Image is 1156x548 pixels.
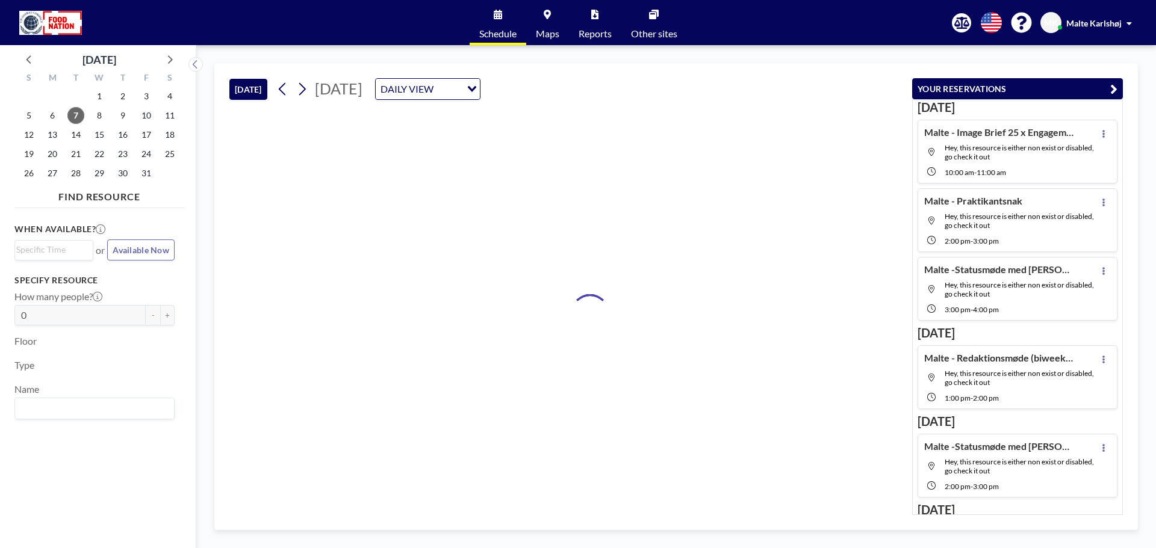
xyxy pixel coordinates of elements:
span: Friday, October 10, 2025 [138,107,155,124]
span: Saturday, October 18, 2025 [161,126,178,143]
span: Sunday, October 12, 2025 [20,126,37,143]
span: Sunday, October 19, 2025 [20,146,37,162]
span: Thursday, October 23, 2025 [114,146,131,162]
button: Available Now [107,239,175,260]
span: - [971,305,973,314]
span: 3:00 PM [973,482,999,491]
span: - [971,236,973,245]
label: Floor [14,335,37,347]
span: Available Now [113,245,169,255]
span: 2:00 PM [973,393,999,402]
button: [DATE] [229,79,267,100]
span: Reports [579,29,612,38]
span: MK [1044,17,1058,28]
span: Wednesday, October 15, 2025 [91,126,108,143]
span: Thursday, October 9, 2025 [114,107,131,124]
div: S [17,71,41,87]
div: W [88,71,111,87]
div: Search for option [376,79,480,99]
span: [DATE] [315,79,362,97]
input: Search for option [16,243,86,256]
span: 1:00 PM [945,393,971,402]
span: Monday, October 20, 2025 [44,146,61,162]
span: Tuesday, October 14, 2025 [67,126,84,143]
h3: [DATE] [918,414,1117,429]
label: Name [14,383,39,395]
span: Monday, October 13, 2025 [44,126,61,143]
span: 3:00 PM [945,305,971,314]
input: Search for option [437,81,460,97]
h3: [DATE] [918,325,1117,340]
span: Sunday, October 26, 2025 [20,165,37,182]
h4: Malte - Image Brief 25 x Engagementindsats [924,126,1075,138]
span: Tuesday, October 7, 2025 [67,107,84,124]
h3: Specify resource [14,275,175,286]
span: Saturday, October 25, 2025 [161,146,178,162]
span: or [96,244,105,256]
span: 10:00 AM [945,168,974,177]
div: M [41,71,64,87]
span: Friday, October 31, 2025 [138,165,155,182]
label: Type [14,359,34,371]
span: Hey, this resource is either non exist or disabled, go check it out [945,280,1094,298]
span: Saturday, October 4, 2025 [161,88,178,105]
span: Friday, October 24, 2025 [138,146,155,162]
span: Wednesday, October 22, 2025 [91,146,108,162]
div: F [134,71,158,87]
span: Monday, October 6, 2025 [44,107,61,124]
span: Hey, this resource is either non exist or disabled, go check it out [945,369,1094,387]
span: 2:00 PM [945,236,971,245]
span: Saturday, October 11, 2025 [161,107,178,124]
span: Tuesday, October 21, 2025 [67,146,84,162]
span: - [971,393,973,402]
span: Monday, October 27, 2025 [44,165,61,182]
span: Friday, October 3, 2025 [138,88,155,105]
span: Malte Karlshøj [1066,18,1122,28]
span: Maps [536,29,559,38]
input: Search for option [16,401,167,416]
button: - [146,305,160,325]
span: 2:00 PM [945,482,971,491]
span: - [971,482,973,491]
span: Thursday, October 16, 2025 [114,126,131,143]
span: Wednesday, October 8, 2025 [91,107,108,124]
span: Sunday, October 5, 2025 [20,107,37,124]
span: Wednesday, October 1, 2025 [91,88,108,105]
span: Hey, this resource is either non exist or disabled, go check it out [945,143,1094,161]
h4: FIND RESOURCE [14,186,184,203]
label: How many people? [14,291,102,303]
img: organization-logo [19,11,82,35]
h4: Malte -Statusmøde med [PERSON_NAME] [924,440,1075,452]
span: 11:00 AM [977,168,1006,177]
div: T [111,71,134,87]
span: 3:00 PM [973,236,999,245]
h3: [DATE] [918,100,1117,115]
span: DAILY VIEW [378,81,436,97]
h3: [DATE] [918,502,1117,517]
h4: Malte - Redaktionsmøde (biweekly) [924,352,1075,364]
span: Schedule [479,29,517,38]
h4: Malte -Statusmøde med [PERSON_NAME] [924,263,1075,276]
button: + [160,305,175,325]
span: Hey, this resource is either non exist or disabled, go check it out [945,457,1094,475]
div: Search for option [15,241,93,259]
span: Hey, this resource is either non exist or disabled, go check it out [945,212,1094,230]
span: 4:00 PM [973,305,999,314]
span: Other sites [631,29,677,38]
div: Search for option [15,398,174,419]
span: Wednesday, October 29, 2025 [91,165,108,182]
span: Thursday, October 30, 2025 [114,165,131,182]
button: YOUR RESERVATIONS [912,78,1123,99]
span: Tuesday, October 28, 2025 [67,165,84,182]
span: Friday, October 17, 2025 [138,126,155,143]
span: - [974,168,977,177]
h4: Malte - Praktikantsnak [924,195,1022,207]
div: S [158,71,181,87]
span: Thursday, October 2, 2025 [114,88,131,105]
div: [DATE] [82,51,116,68]
div: T [64,71,88,87]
